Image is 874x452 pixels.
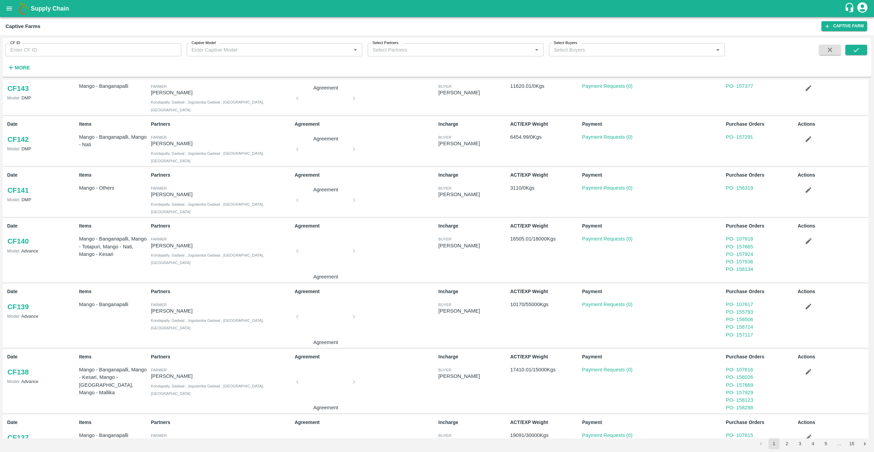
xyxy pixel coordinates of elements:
p: Incharge [438,121,508,128]
span: Farmer [151,303,167,307]
a: PO- 158123 [726,397,753,403]
p: ACT/EXP Weight [510,121,580,128]
p: 17410.01 / 15000 Kgs [510,366,580,373]
label: CF ID [10,40,20,46]
p: Incharge [438,222,508,230]
p: [PERSON_NAME] [151,307,292,315]
span: Kondapally, Gadwal , Jogulamba Gadwal , [GEOGRAPHIC_DATA], [GEOGRAPHIC_DATA] [151,202,264,214]
p: Agreement [300,273,351,280]
p: Items [79,121,149,128]
a: PO- 107616 [726,367,753,372]
div: [PERSON_NAME] [438,307,508,315]
p: Payment [582,419,723,426]
a: PO- 157665 [726,244,753,249]
p: Mango - Banganapalli, Mango - Nati [79,133,149,149]
p: ACT/EXP Weight [510,222,580,230]
span: Farmer [151,368,167,372]
p: Date [7,172,76,179]
a: Payment Requests (0) [582,433,633,438]
p: Purchase Orders [726,121,795,128]
span: Model: [7,95,20,100]
p: Advance [7,378,76,385]
p: Partners [151,419,292,426]
p: 3110 / 0 Kgs [510,184,580,192]
a: PO- 157117 [726,332,753,338]
p: 10170 / 55000 Kgs [510,301,580,308]
a: Payment Requests (0) [582,185,633,191]
a: Payment Requests (0) [582,367,633,372]
a: PO- 157291 [726,134,753,140]
a: CF142 [7,133,29,146]
p: ACT/EXP Weight [510,172,580,179]
input: Select Buyers [551,45,703,54]
div: customer-support [844,2,856,15]
p: Actions [798,222,867,230]
p: Agreement [300,404,351,411]
p: Items [79,419,149,426]
strong: More [15,65,30,70]
a: PO- 157929 [726,390,753,395]
a: PO- 156506 [726,317,753,322]
a: PO- 107618 [726,236,753,242]
p: Incharge [438,288,508,295]
p: Advance [7,248,76,254]
p: Agreement [295,288,436,295]
a: PO- 156724 [726,324,753,330]
a: CF138 [7,366,29,378]
button: Go to page 5 [820,438,831,449]
p: Incharge [438,419,508,426]
button: Open [713,45,722,54]
p: Agreement [295,353,436,360]
div: account of current user [856,1,869,16]
p: Mango - Banganapalli [79,82,149,90]
button: page 1 [769,438,779,449]
span: Kondapally, Gadwal , Jogulamba Gadwal , [GEOGRAPHIC_DATA], [GEOGRAPHIC_DATA] [151,318,264,330]
p: Agreement [300,84,351,92]
p: 16505.01 / 18000 Kgs [510,235,580,243]
p: 11620.01 / 0 Kgs [510,82,580,90]
p: Agreement [295,419,436,426]
p: Payment [582,222,723,230]
p: Actions [798,353,867,360]
p: Date [7,121,76,128]
span: Farmer [151,135,167,139]
p: Agreement [295,172,436,179]
p: Date [7,288,76,295]
p: Mango - Banganapalli, Mango - Totapuri, Mango - Nati, Mango - Kesari [79,235,149,258]
p: Agreement [295,121,436,128]
p: Mango - Others [79,184,149,192]
p: Items [79,288,149,295]
p: [PERSON_NAME] [151,89,292,96]
p: DMP [7,146,76,152]
p: Purchase Orders [726,288,795,295]
a: PO- 107615 [726,433,753,438]
p: 6454.99 / 0 Kgs [510,133,580,141]
div: [PERSON_NAME] [438,89,508,96]
a: Payment Requests (0) [582,134,633,140]
div: Captive Farms [5,22,40,31]
p: Items [79,172,149,179]
b: Supply Chain [31,5,69,12]
span: Farmer [151,84,167,88]
p: Incharge [438,172,508,179]
a: CF139 [7,301,29,313]
a: PO- 158288 [726,405,753,410]
span: Farmer [151,434,167,438]
button: Go to page 4 [807,438,818,449]
a: PO- 155793 [726,309,753,315]
img: logo [17,2,31,15]
p: Payment [582,121,723,128]
p: Mango - Banganapalli [79,432,149,439]
p: Date [7,222,76,230]
nav: pagination navigation [755,438,871,449]
a: PO- 157924 [726,251,753,257]
button: Go to page 15 [846,438,857,449]
p: Purchase Orders [726,172,795,179]
div: [PERSON_NAME] [438,191,508,198]
a: PO- 157377 [726,83,753,89]
span: Kondapally, Gadwal , Jogulamba Gadwal , [GEOGRAPHIC_DATA], [GEOGRAPHIC_DATA] [151,384,264,396]
p: Partners [151,288,292,295]
a: Supply Chain [31,4,844,13]
p: Partners [151,121,292,128]
p: Agreement [300,339,351,346]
